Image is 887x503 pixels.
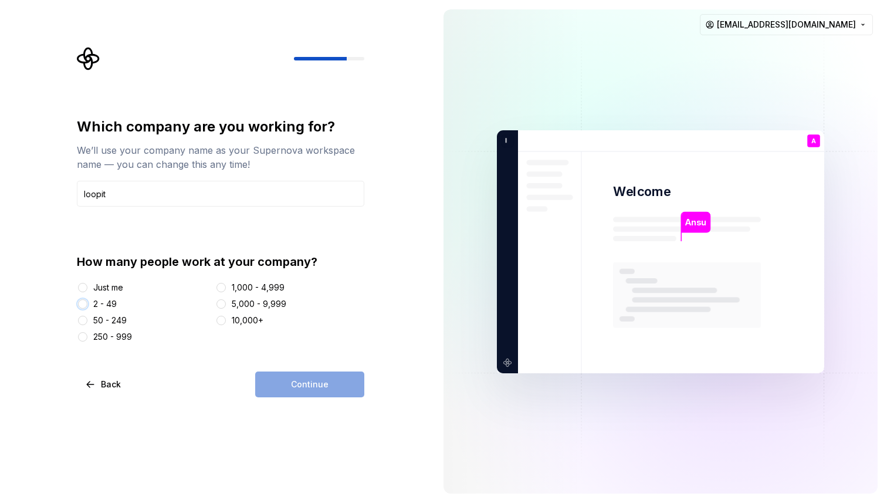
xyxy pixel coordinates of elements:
[77,181,364,207] input: Company name
[232,298,286,310] div: 5,000 - 9,999
[93,298,117,310] div: 2 - 49
[93,282,123,293] div: Just me
[811,137,816,144] p: A
[700,14,873,35] button: [EMAIL_ADDRESS][DOMAIN_NAME]
[613,183,671,200] p: Welcome
[685,215,706,228] p: Ansu
[101,379,121,390] span: Back
[232,282,285,293] div: 1,000 - 4,999
[93,315,127,326] div: 50 - 249
[77,372,131,397] button: Back
[77,143,364,171] div: We’ll use your company name as your Supernova workspace name — you can change this any time!
[77,47,100,70] svg: Supernova Logo
[77,117,364,136] div: Which company are you working for?
[501,135,507,146] p: l
[93,331,132,343] div: 250 - 999
[717,19,856,31] span: [EMAIL_ADDRESS][DOMAIN_NAME]
[77,254,364,270] div: How many people work at your company?
[232,315,263,326] div: 10,000+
